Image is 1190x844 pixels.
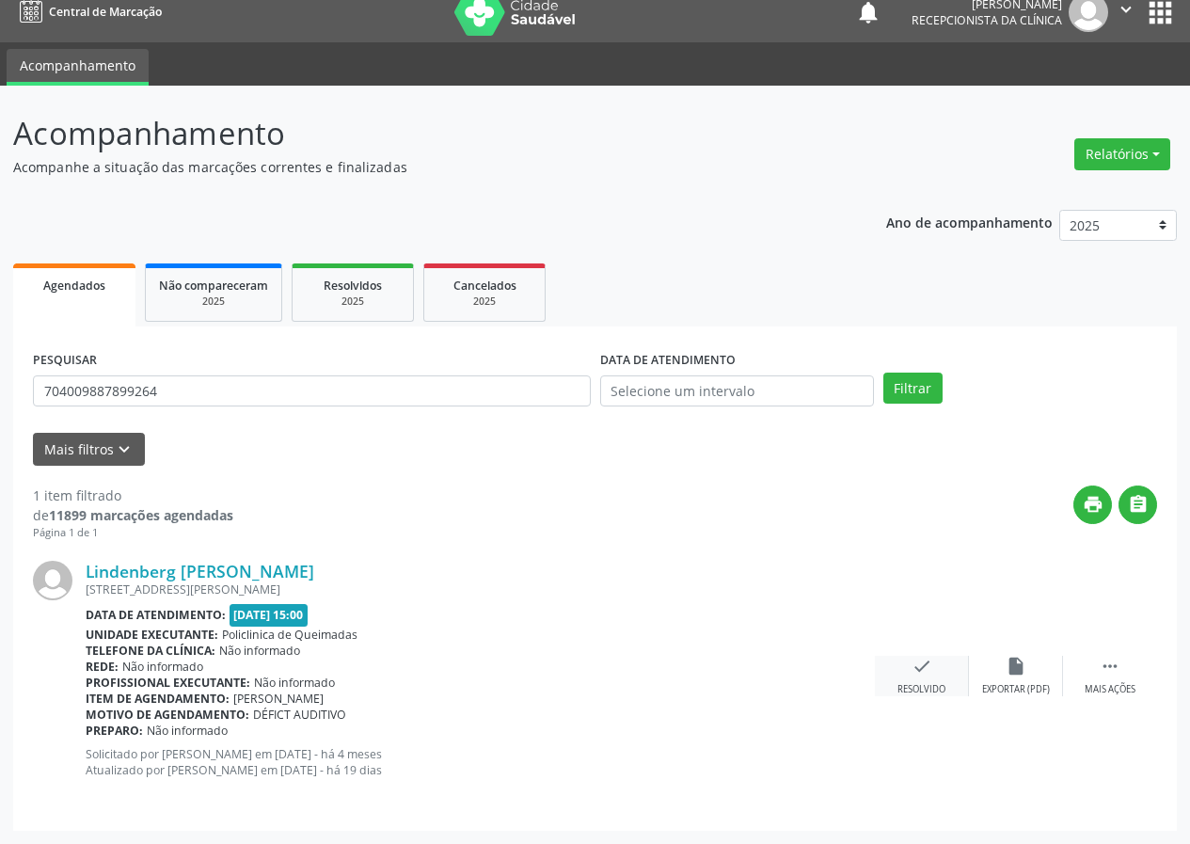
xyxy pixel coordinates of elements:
[159,295,268,309] div: 2025
[86,627,218,643] b: Unidade executante:
[122,659,203,675] span: Não informado
[600,375,874,407] input: Selecione um intervalo
[222,627,357,643] span: Policlinica de Queimadas
[324,278,382,294] span: Resolvidos
[33,486,233,505] div: 1 item filtrado
[33,375,591,407] input: Nome, CNS
[912,656,932,677] i: check
[86,675,250,691] b: Profissional executante:
[1119,486,1157,524] button: 
[33,505,233,525] div: de
[33,525,233,541] div: Página 1 de 1
[7,49,149,86] a: Acompanhamento
[883,373,943,405] button: Filtrar
[1006,656,1026,677] i: insert_drive_file
[114,439,135,460] i: keyboard_arrow_down
[1074,138,1170,170] button: Relatórios
[600,346,736,375] label: DATA DE ATENDIMENTO
[13,110,828,157] p: Acompanhamento
[912,12,1062,28] span: Recepcionista da clínica
[86,659,119,675] b: Rede:
[1100,656,1120,677] i: 
[86,723,143,739] b: Preparo:
[219,643,300,659] span: Não informado
[254,675,335,691] span: Não informado
[86,561,314,581] a: Lindenberg [PERSON_NAME]
[13,157,828,177] p: Acompanhe a situação das marcações correntes e finalizadas
[33,346,97,375] label: PESQUISAR
[233,691,324,707] span: [PERSON_NAME]
[306,295,400,309] div: 2025
[86,607,226,623] b: Data de atendimento:
[43,278,105,294] span: Agendados
[453,278,516,294] span: Cancelados
[982,683,1050,696] div: Exportar (PDF)
[86,581,875,597] div: [STREET_ADDRESS][PERSON_NAME]
[253,707,346,723] span: DÉFICT AUDITIVO
[49,506,233,524] strong: 11899 marcações agendadas
[86,691,230,707] b: Item de agendamento:
[1083,494,1103,515] i: print
[1073,486,1112,524] button: print
[1128,494,1149,515] i: 
[147,723,228,739] span: Não informado
[886,210,1053,233] p: Ano de acompanhamento
[33,433,145,466] button: Mais filtroskeyboard_arrow_down
[159,278,268,294] span: Não compareceram
[33,561,72,600] img: img
[86,643,215,659] b: Telefone da clínica:
[86,707,249,723] b: Motivo de agendamento:
[86,746,875,778] p: Solicitado por [PERSON_NAME] em [DATE] - há 4 meses Atualizado por [PERSON_NAME] em [DATE] - há 1...
[897,683,945,696] div: Resolvido
[1085,683,1135,696] div: Mais ações
[49,4,162,20] span: Central de Marcação
[230,604,309,626] span: [DATE] 15:00
[437,295,532,309] div: 2025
